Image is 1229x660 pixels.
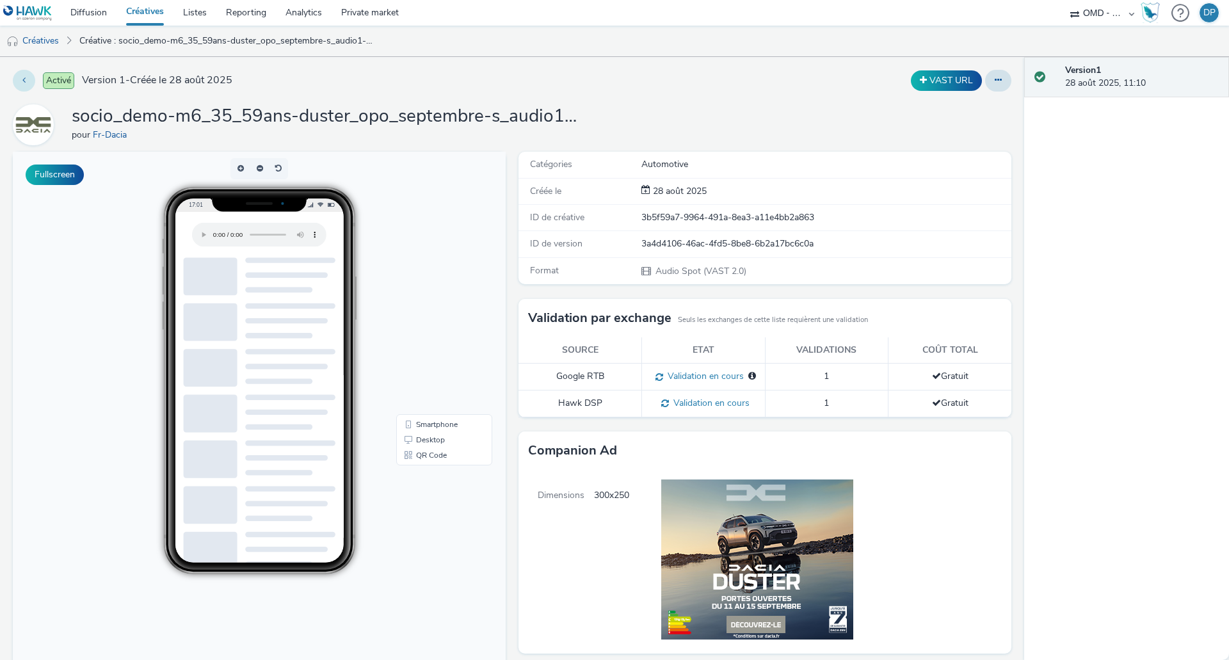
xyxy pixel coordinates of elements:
span: ID de créative [530,211,584,223]
button: Fullscreen [26,165,84,185]
td: Google RTB [518,364,642,390]
span: 1 [824,370,829,382]
button: VAST URL [911,70,982,91]
span: Catégories [530,158,572,170]
span: ID de version [530,237,582,250]
img: undefined Logo [3,5,52,21]
div: Automotive [641,158,1010,171]
span: Smartphone [403,269,445,277]
span: 28 août 2025 [650,185,707,197]
li: Smartphone [386,265,477,280]
th: Validations [765,337,888,364]
a: Fr-Dacia [13,118,59,131]
strong: Version 1 [1065,64,1101,76]
h3: Companion Ad [528,441,617,460]
td: Hawk DSP [518,390,642,417]
div: 28 août 2025, 11:10 [1065,64,1219,90]
span: QR Code [403,300,434,307]
span: 1 [824,397,829,409]
a: Fr-Dacia [93,129,132,141]
div: 3b5f59a7-9964-491a-8ea3-a11e4bb2a863 [641,211,1010,224]
span: Dimensions [518,470,594,653]
h3: Validation par exchange [528,309,671,328]
a: Créative : socio_demo-m6_35_59ans-duster_opo_septembre-s_audio1-pcc-nd-na-cpm-30_no_skip [73,26,380,56]
img: Fr-Dacia [15,106,52,143]
span: Créée le [530,185,561,197]
h1: socio_demo-m6_35_59ans-duster_opo_septembre-s_audio1-pcc-nd-na-cpm-30_no_skip [72,104,584,129]
th: Coût total [888,337,1012,364]
span: Activé [43,72,74,89]
img: Companion Ad [629,470,863,649]
span: pour [72,129,93,141]
li: QR Code [386,296,477,311]
div: Création 28 août 2025, 11:10 [650,185,707,198]
li: Desktop [386,280,477,296]
a: Hawk Academy [1141,3,1165,23]
span: Gratuit [932,397,968,409]
span: Audio Spot (VAST 2.0) [654,265,746,277]
th: Source [518,337,642,364]
div: Dupliquer la créative en un VAST URL [908,70,985,91]
span: Desktop [403,284,432,292]
span: 17:01 [176,49,190,56]
img: audio [6,35,19,48]
div: 3a4d4106-46ac-4fd5-8be8-6b2a17bc6c0a [641,237,1010,250]
span: Validation en cours [669,397,750,409]
th: Etat [642,337,766,364]
span: Format [530,264,559,277]
div: DP [1203,3,1216,22]
span: 300x250 [594,470,629,653]
span: Version 1 - Créée le 28 août 2025 [82,73,232,88]
span: Validation en cours [663,370,744,382]
span: Gratuit [932,370,968,382]
img: Hawk Academy [1141,3,1160,23]
small: Seuls les exchanges de cette liste requièrent une validation [678,315,868,325]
